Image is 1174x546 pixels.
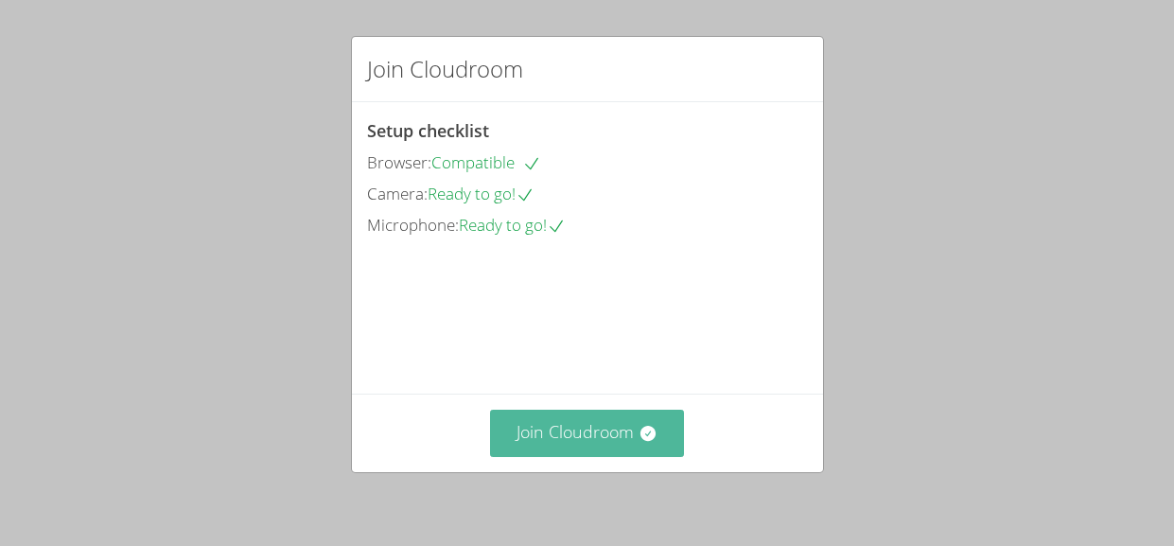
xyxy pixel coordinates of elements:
[459,214,566,236] span: Ready to go!
[367,119,489,142] span: Setup checklist
[367,52,523,86] h2: Join Cloudroom
[490,410,684,456] button: Join Cloudroom
[367,183,428,204] span: Camera:
[428,183,534,204] span: Ready to go!
[367,214,459,236] span: Microphone:
[431,151,541,173] span: Compatible
[367,151,431,173] span: Browser:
